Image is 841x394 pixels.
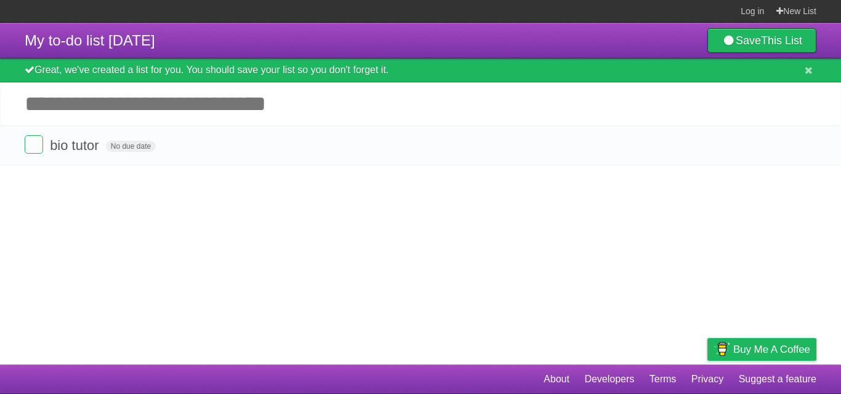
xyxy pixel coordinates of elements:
span: bio tutor [50,138,102,153]
b: This List [761,34,802,47]
a: About [544,368,569,391]
span: Buy me a coffee [733,339,810,360]
a: Developers [584,368,634,391]
span: My to-do list [DATE] [25,32,155,49]
img: Buy me a coffee [714,339,730,360]
a: Privacy [691,368,723,391]
a: Buy me a coffee [707,338,816,361]
a: Suggest a feature [739,368,816,391]
a: SaveThis List [707,28,816,53]
span: No due date [106,141,156,152]
a: Terms [650,368,677,391]
label: Done [25,135,43,154]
